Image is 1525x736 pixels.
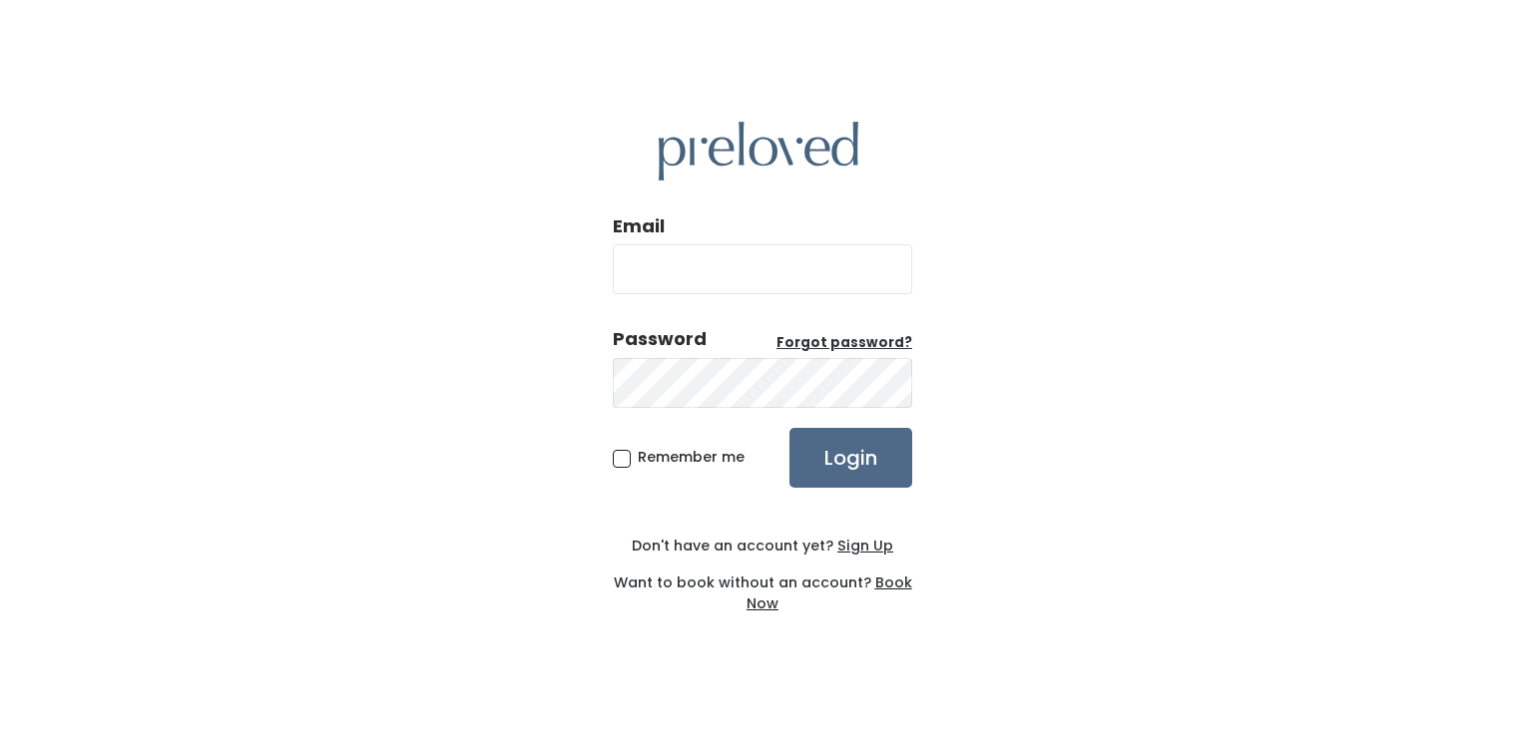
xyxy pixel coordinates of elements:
[776,333,912,352] u: Forgot password?
[613,536,912,556] div: Don't have an account yet?
[613,556,912,614] div: Want to book without an account?
[833,536,893,555] a: Sign Up
[837,536,893,555] u: Sign Up
[789,428,912,488] input: Login
[613,213,665,239] label: Email
[776,333,912,353] a: Forgot password?
[659,122,858,181] img: preloved logo
[613,326,707,352] div: Password
[747,572,912,613] a: Book Now
[638,447,745,467] span: Remember me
